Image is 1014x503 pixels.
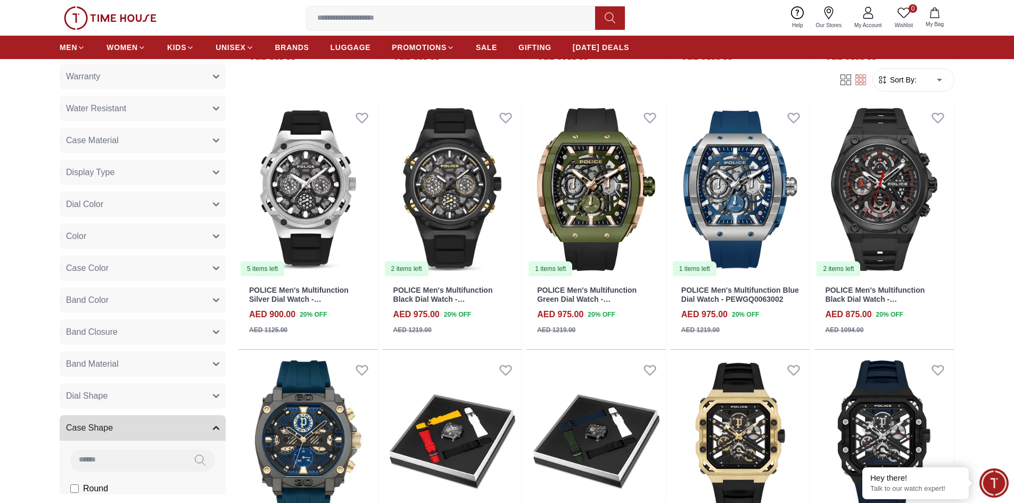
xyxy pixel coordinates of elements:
div: AED 1219.00 [681,325,720,335]
div: 2 items left [817,261,860,276]
h4: AED 975.00 [393,308,440,321]
img: POLICE Men's Multifunction Blue Dial Watch - PEWGQ0063002 [671,102,810,277]
a: PROMOTIONS [392,38,455,57]
a: Help [786,4,810,31]
button: Water Resistant [60,96,226,121]
span: KIDS [167,42,186,53]
h4: AED 900.00 [249,308,295,321]
span: [DATE] DEALS [573,42,629,53]
button: My Bag [919,5,950,30]
span: UNISEX [216,42,245,53]
span: Warranty [66,70,100,83]
span: 20 % OFF [588,310,615,319]
div: 1 items left [529,261,572,276]
a: WOMEN [106,38,146,57]
span: 20 % OFF [444,310,471,319]
a: LUGGAGE [331,38,371,57]
span: Display Type [66,166,114,179]
div: Chat Widget [979,468,1009,498]
a: POLICE Men's Multifunction Black Dial Watch - PEWGQ00719012 items left [383,102,522,277]
span: WOMEN [106,42,138,53]
span: Band Closure [66,326,118,339]
button: Display Type [60,160,226,185]
span: Case Material [66,134,119,147]
button: Band Material [60,351,226,377]
h4: AED 975.00 [681,308,728,321]
div: 2 items left [385,261,428,276]
input: Round [70,484,79,493]
button: Case Color [60,255,226,281]
a: POLICE Men's Multifunction Silver Dial Watch - PEWGQ00719025 items left [238,102,378,277]
img: POLICE Men's Multifunction Black Dial Watch - PEWGQ0071901 [383,102,522,277]
button: Band Closure [60,319,226,345]
span: 0 [909,4,917,13]
a: MEN [60,38,85,57]
span: Dial Color [66,198,103,211]
span: My Account [850,21,886,29]
button: Band Color [60,287,226,313]
span: Round [83,482,108,495]
span: LUGGAGE [331,42,371,53]
a: KIDS [167,38,194,57]
a: POLICE Men's Multifunction Black Dial Watch - PEWGQ00543032 items left [814,102,954,277]
h4: AED 975.00 [537,308,583,321]
img: POLICE Men's Multifunction Silver Dial Watch - PEWGQ0071902 [238,102,378,277]
a: POLICE Men's Multifunction Blue Dial Watch - PEWGQ0063002 [681,286,799,303]
div: Hey there! [870,473,961,483]
img: POLICE Men's Multifunction Black Dial Watch - PEWGQ0054303 [814,102,954,277]
span: GIFTING [518,42,551,53]
span: 20 % OFF [300,310,327,319]
button: Case Material [60,128,226,153]
h4: AED 875.00 [825,308,871,321]
a: POLICE Men's Multifunction Black Dial Watch - PEWGQ0054303 [825,286,925,312]
span: Band Material [66,358,119,370]
span: Help [788,21,807,29]
button: Case Shape [60,415,226,441]
div: 1 items left [673,261,716,276]
a: BRANDS [275,38,309,57]
span: Band Color [66,294,109,307]
a: POLICE Men's Multifunction Green Dial Watch - PEWGQ0063003 [537,286,637,312]
a: POLICE Men's Multifunction Blue Dial Watch - PEWGQ00630021 items left [671,102,810,277]
span: Our Stores [812,21,846,29]
span: Sort By: [888,75,917,85]
button: Dial Shape [60,383,226,409]
a: GIFTING [518,38,551,57]
a: UNISEX [216,38,253,57]
span: Color [66,230,86,243]
div: AED 1125.00 [249,325,287,335]
span: SALE [476,42,497,53]
span: MEN [60,42,77,53]
div: AED 1219.00 [537,325,575,335]
span: 20 % OFF [732,310,759,319]
button: Dial Color [60,192,226,217]
span: My Bag [921,20,948,28]
span: Case Shape [66,422,113,434]
span: PROMOTIONS [392,42,447,53]
span: 20 % OFF [876,310,903,319]
span: Water Resistant [66,102,126,115]
span: BRANDS [275,42,309,53]
p: Talk to our watch expert! [870,484,961,493]
button: Sort By: [877,75,917,85]
span: Wishlist [891,21,917,29]
div: 5 items left [241,261,284,276]
a: POLICE Men's Multifunction Black Dial Watch - PEWGQ0071901 [393,286,493,312]
span: Dial Shape [66,390,108,402]
button: Warranty [60,64,226,89]
a: SALE [476,38,497,57]
span: Case Color [66,262,109,275]
a: Our Stores [810,4,848,31]
a: 0Wishlist [888,4,919,31]
img: POLICE Men's Multifunction Green Dial Watch - PEWGQ0063003 [526,102,666,277]
div: AED 1219.00 [393,325,432,335]
a: [DATE] DEALS [573,38,629,57]
a: POLICE Men's Multifunction Green Dial Watch - PEWGQ00630031 items left [526,102,666,277]
button: Color [60,224,226,249]
div: AED 1094.00 [825,325,863,335]
a: POLICE Men's Multifunction Silver Dial Watch - PEWGQ0071902 [249,286,349,312]
img: ... [64,6,156,30]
